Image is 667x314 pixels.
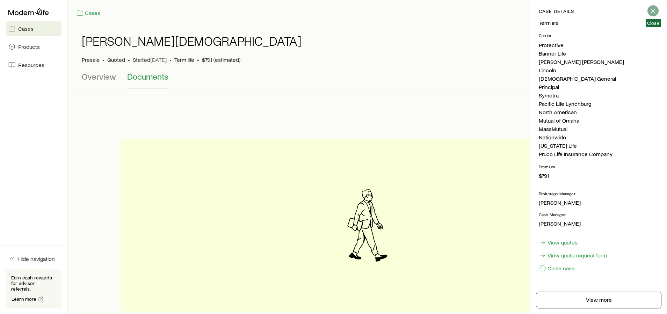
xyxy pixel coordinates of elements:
[174,56,194,63] span: Term life
[539,251,607,259] a: View quote request form
[539,19,659,27] li: Term life
[169,56,172,63] span: •
[539,108,659,116] li: North American
[11,275,56,292] p: Earn cash rewards for advisor referrals.
[6,57,61,73] a: Resources
[6,39,61,54] a: Products
[539,172,659,179] p: $791
[127,72,168,81] span: Documents
[18,61,44,68] span: Resources
[133,56,167,63] p: Started
[539,58,659,66] li: [PERSON_NAME] [PERSON_NAME]
[539,141,659,150] li: [US_STATE] Life
[539,100,659,108] li: Pacific Life Lynchburg
[539,212,659,217] p: Case Manager
[197,56,199,63] span: •
[539,239,578,246] a: View quotes
[539,66,659,74] li: Lincoln
[202,56,240,63] span: $791 (estimated)
[107,56,125,63] span: Quoted
[539,164,659,169] p: Premium
[18,43,40,50] span: Products
[539,49,659,58] li: Banner Life
[539,191,659,196] p: Brokerage Manager
[539,91,659,100] li: Symetra
[536,292,661,308] a: View more
[539,150,659,158] li: Pruco Life Insurance Company
[539,41,659,49] li: Protective
[18,25,34,32] span: Cases
[76,9,101,17] a: Cases
[647,20,660,26] span: Close
[6,21,61,36] a: Cases
[539,32,659,38] p: Carrier
[539,116,659,125] li: Mutual of Omaha
[539,133,659,141] li: Nationwide
[12,297,37,301] span: Learn more
[6,269,61,308] div: Earn cash rewards for advisor referrals.Learn more
[539,74,659,83] li: [DEMOGRAPHIC_DATA] General
[128,56,130,63] span: •
[82,56,100,63] p: Presale
[18,255,55,262] span: Hide navigation
[6,251,61,266] button: Hide navigation
[150,56,167,63] span: [DATE]
[102,56,104,63] span: •
[539,125,659,133] li: MassMutual
[539,83,659,91] li: Principal
[539,264,575,272] button: Close case
[539,220,659,227] p: [PERSON_NAME]
[539,199,659,206] p: [PERSON_NAME]
[82,72,116,81] span: Overview
[82,72,653,88] div: Case details tabs
[539,8,574,14] p: case details
[82,34,302,48] h1: [PERSON_NAME][DEMOGRAPHIC_DATA]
